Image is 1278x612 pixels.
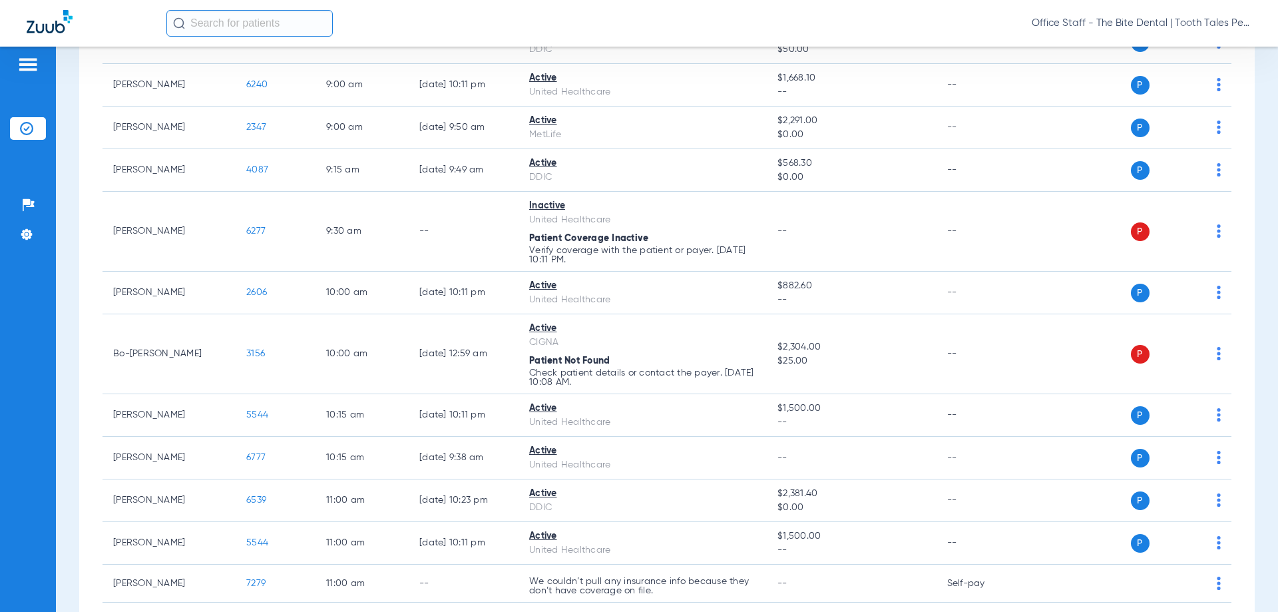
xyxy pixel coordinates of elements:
[1131,406,1150,425] span: P
[1187,451,1200,464] img: x.svg
[777,128,925,142] span: $0.00
[316,394,409,437] td: 10:15 AM
[1187,408,1200,422] img: x.svg
[1032,17,1251,30] span: Office Staff - The Bite Dental | Tooth Tales Pediatric Dentistry & Orthodontics
[409,394,519,437] td: [DATE] 10:11 PM
[246,165,268,174] span: 4087
[1131,284,1150,302] span: P
[529,501,756,515] div: DDIC
[937,437,1026,479] td: --
[1131,161,1150,180] span: P
[777,170,925,184] span: $0.00
[1187,121,1200,134] img: x.svg
[166,10,333,37] input: Search for patients
[103,272,236,314] td: [PERSON_NAME]
[1131,76,1150,95] span: P
[777,579,787,588] span: --
[316,522,409,565] td: 11:00 AM
[937,64,1026,107] td: --
[1217,121,1221,134] img: group-dot-blue.svg
[173,17,185,29] img: Search Icon
[409,314,519,394] td: [DATE] 12:59 AM
[1131,222,1150,241] span: P
[777,354,925,368] span: $25.00
[103,437,236,479] td: [PERSON_NAME]
[937,394,1026,437] td: --
[937,107,1026,149] td: --
[316,149,409,192] td: 9:15 AM
[409,272,519,314] td: [DATE] 10:11 PM
[1187,286,1200,299] img: x.svg
[937,272,1026,314] td: --
[1131,345,1150,364] span: P
[409,149,519,192] td: [DATE] 9:49 AM
[1131,534,1150,553] span: P
[103,479,236,522] td: [PERSON_NAME]
[103,565,236,603] td: [PERSON_NAME]
[409,479,519,522] td: [DATE] 10:23 PM
[246,349,265,358] span: 3156
[1217,408,1221,422] img: group-dot-blue.svg
[316,64,409,107] td: 9:00 AM
[529,85,756,99] div: United Healthcare
[777,156,925,170] span: $568.30
[937,314,1026,394] td: --
[1131,491,1150,510] span: P
[246,123,266,132] span: 2347
[777,43,925,57] span: $50.00
[777,226,787,236] span: --
[777,402,925,416] span: $1,500.00
[529,543,756,557] div: United Healthcare
[529,234,648,243] span: Patient Coverage Inactive
[246,579,266,588] span: 7279
[777,453,787,462] span: --
[529,444,756,458] div: Active
[103,192,236,272] td: [PERSON_NAME]
[1217,224,1221,238] img: group-dot-blue.svg
[777,293,925,307] span: --
[103,64,236,107] td: [PERSON_NAME]
[529,279,756,293] div: Active
[529,487,756,501] div: Active
[1187,78,1200,91] img: x.svg
[1217,451,1221,464] img: group-dot-blue.svg
[1187,347,1200,360] img: x.svg
[529,128,756,142] div: MetLife
[409,437,519,479] td: [DATE] 9:38 AM
[103,314,236,394] td: Bo-[PERSON_NAME]
[777,71,925,85] span: $1,668.10
[529,356,610,366] span: Patient Not Found
[409,107,519,149] td: [DATE] 9:50 AM
[17,57,39,73] img: hamburger-icon
[937,192,1026,272] td: --
[529,402,756,416] div: Active
[1131,119,1150,137] span: P
[529,458,756,472] div: United Healthcare
[937,565,1026,603] td: Self-pay
[529,416,756,430] div: United Healthcare
[316,272,409,314] td: 10:00 AM
[246,80,268,89] span: 6240
[246,495,266,505] span: 6539
[777,543,925,557] span: --
[937,149,1026,192] td: --
[103,149,236,192] td: [PERSON_NAME]
[529,322,756,336] div: Active
[529,368,756,387] p: Check patient details or contact the payer. [DATE] 10:08 AM.
[246,538,268,547] span: 5544
[316,314,409,394] td: 10:00 AM
[1131,449,1150,467] span: P
[529,293,756,307] div: United Healthcare
[1211,548,1278,612] iframe: Chat Widget
[777,501,925,515] span: $0.00
[777,487,925,501] span: $2,381.40
[316,107,409,149] td: 9:00 AM
[316,479,409,522] td: 11:00 AM
[246,453,266,462] span: 6777
[529,246,756,264] p: Verify coverage with the patient or payer. [DATE] 10:11 PM.
[777,529,925,543] span: $1,500.00
[529,71,756,85] div: Active
[409,522,519,565] td: [DATE] 10:11 PM
[409,565,519,603] td: --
